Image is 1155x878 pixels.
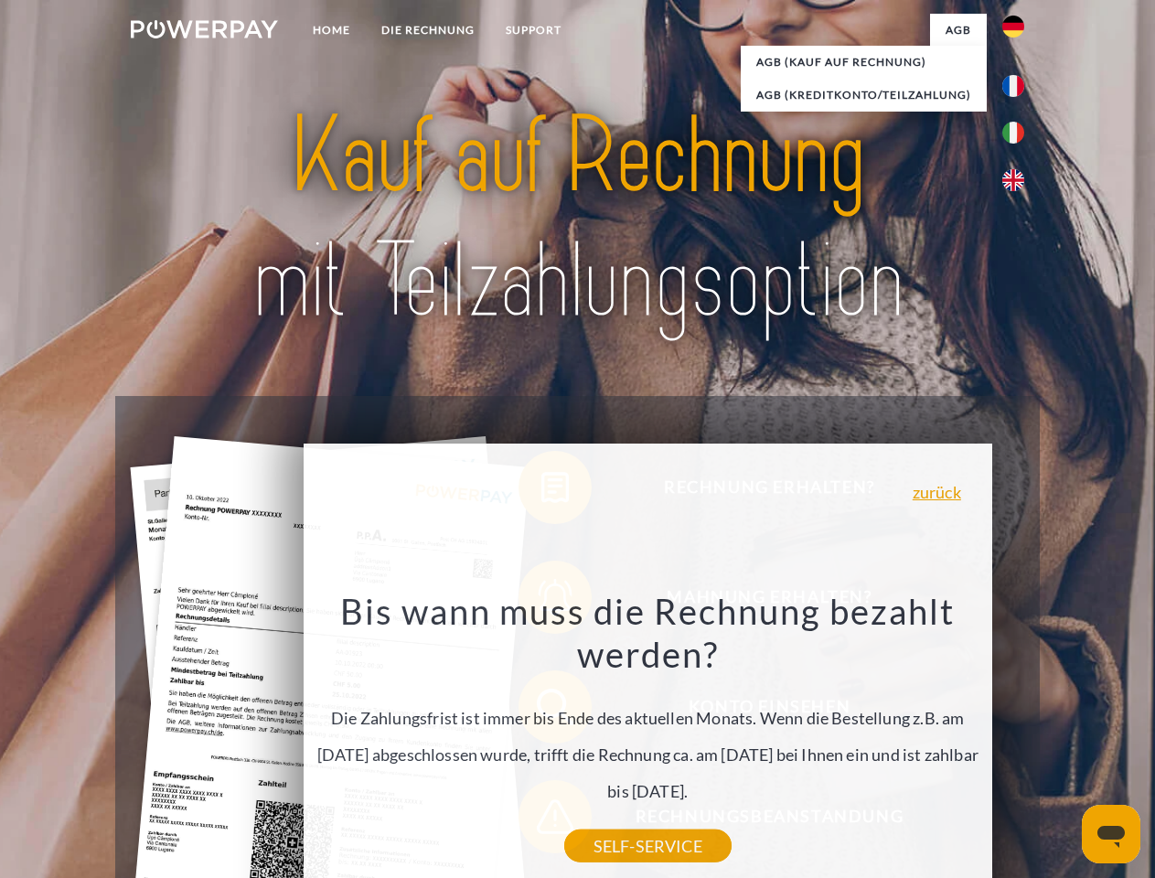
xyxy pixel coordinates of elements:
[1002,75,1024,97] img: fr
[366,14,490,47] a: DIE RECHNUNG
[1002,16,1024,37] img: de
[1002,122,1024,144] img: it
[175,88,980,350] img: title-powerpay_de.svg
[741,46,987,79] a: AGB (Kauf auf Rechnung)
[741,79,987,112] a: AGB (Kreditkonto/Teilzahlung)
[314,589,981,846] div: Die Zahlungsfrist ist immer bis Ende des aktuellen Monats. Wenn die Bestellung z.B. am [DATE] abg...
[490,14,577,47] a: SUPPORT
[1002,169,1024,191] img: en
[930,14,987,47] a: agb
[564,830,732,862] a: SELF-SERVICE
[1082,805,1140,863] iframe: Schaltfläche zum Öffnen des Messaging-Fensters
[913,484,961,500] a: zurück
[297,14,366,47] a: Home
[131,20,278,38] img: logo-powerpay-white.svg
[314,589,981,677] h3: Bis wann muss die Rechnung bezahlt werden?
